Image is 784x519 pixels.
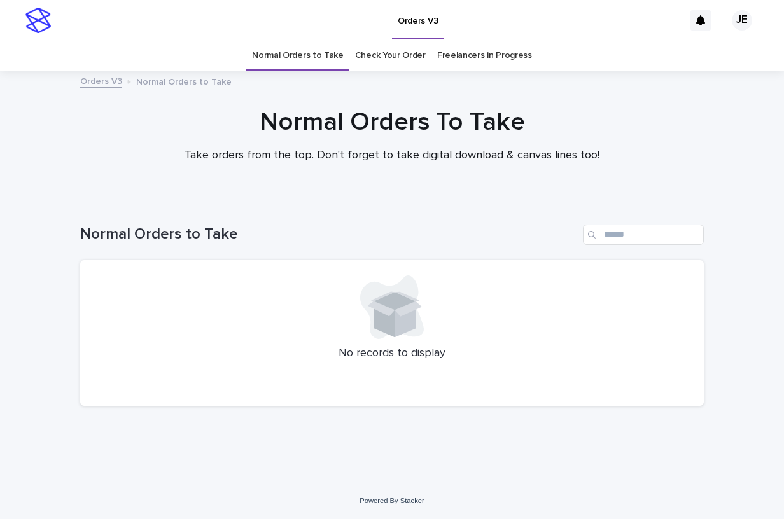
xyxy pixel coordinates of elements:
[583,225,704,245] input: Search
[136,74,232,88] p: Normal Orders to Take
[80,225,578,244] h1: Normal Orders to Take
[80,107,704,137] h1: Normal Orders To Take
[80,73,122,88] a: Orders V3
[137,149,647,163] p: Take orders from the top. Don't forget to take digital download & canvas lines too!
[437,41,532,71] a: Freelancers in Progress
[95,347,689,361] p: No records to display
[732,10,752,31] div: JE
[252,41,344,71] a: Normal Orders to Take
[360,497,424,504] a: Powered By Stacker
[355,41,426,71] a: Check Your Order
[25,8,51,33] img: stacker-logo-s-only.png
